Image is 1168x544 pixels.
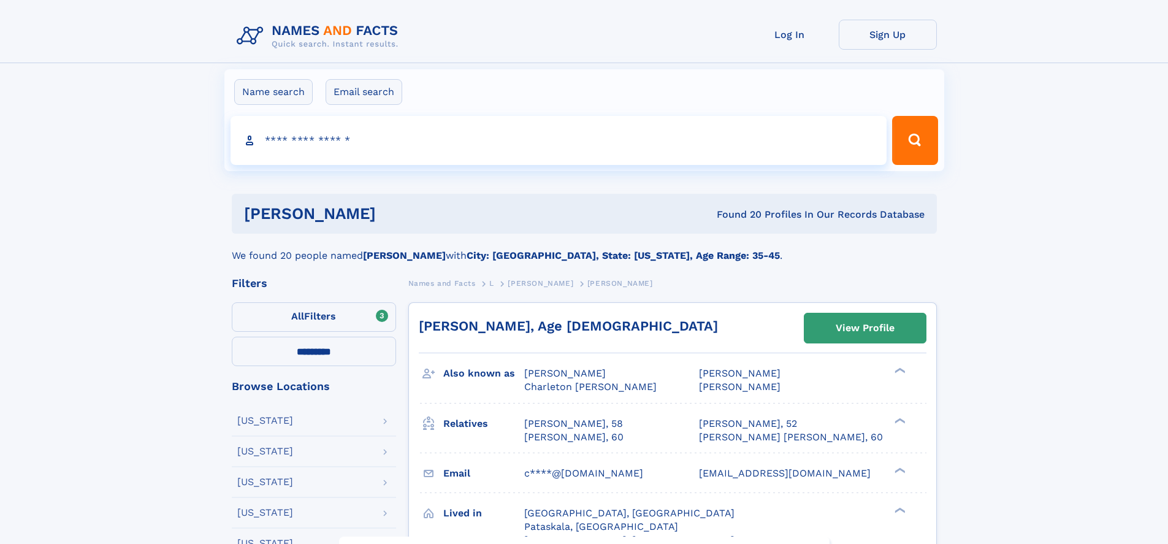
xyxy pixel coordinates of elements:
[232,278,396,289] div: Filters
[363,250,446,261] b: [PERSON_NAME]
[508,275,573,291] a: [PERSON_NAME]
[836,314,895,342] div: View Profile
[699,367,781,379] span: [PERSON_NAME]
[699,431,883,444] a: [PERSON_NAME] [PERSON_NAME], 60
[741,20,839,50] a: Log In
[524,381,657,393] span: Charleton [PERSON_NAME]
[232,234,937,263] div: We found 20 people named with .
[489,275,494,291] a: L
[237,446,293,456] div: [US_STATE]
[508,279,573,288] span: [PERSON_NAME]
[326,79,402,105] label: Email search
[524,417,623,431] a: [PERSON_NAME], 58
[232,381,396,392] div: Browse Locations
[524,521,678,532] span: Pataskala, [GEOGRAPHIC_DATA]
[443,413,524,434] h3: Relatives
[244,206,546,221] h1: [PERSON_NAME]
[237,416,293,426] div: [US_STATE]
[443,363,524,384] h3: Also known as
[489,279,494,288] span: L
[891,466,906,474] div: ❯
[839,20,937,50] a: Sign Up
[587,279,653,288] span: [PERSON_NAME]
[237,477,293,487] div: [US_STATE]
[443,463,524,484] h3: Email
[443,503,524,524] h3: Lived in
[408,275,476,291] a: Names and Facts
[699,417,797,431] a: [PERSON_NAME], 52
[234,79,313,105] label: Name search
[467,250,780,261] b: City: [GEOGRAPHIC_DATA], State: [US_STATE], Age Range: 35-45
[291,310,304,322] span: All
[232,20,408,53] img: Logo Names and Facts
[891,367,906,375] div: ❯
[804,313,926,343] a: View Profile
[524,431,624,444] a: [PERSON_NAME], 60
[892,116,937,165] button: Search Button
[699,381,781,393] span: [PERSON_NAME]
[891,506,906,514] div: ❯
[524,367,606,379] span: [PERSON_NAME]
[546,208,925,221] div: Found 20 Profiles In Our Records Database
[237,508,293,518] div: [US_STATE]
[419,318,718,334] a: [PERSON_NAME], Age [DEMOGRAPHIC_DATA]
[231,116,887,165] input: search input
[524,507,735,519] span: [GEOGRAPHIC_DATA], [GEOGRAPHIC_DATA]
[891,416,906,424] div: ❯
[699,467,871,479] span: [EMAIL_ADDRESS][DOMAIN_NAME]
[232,302,396,332] label: Filters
